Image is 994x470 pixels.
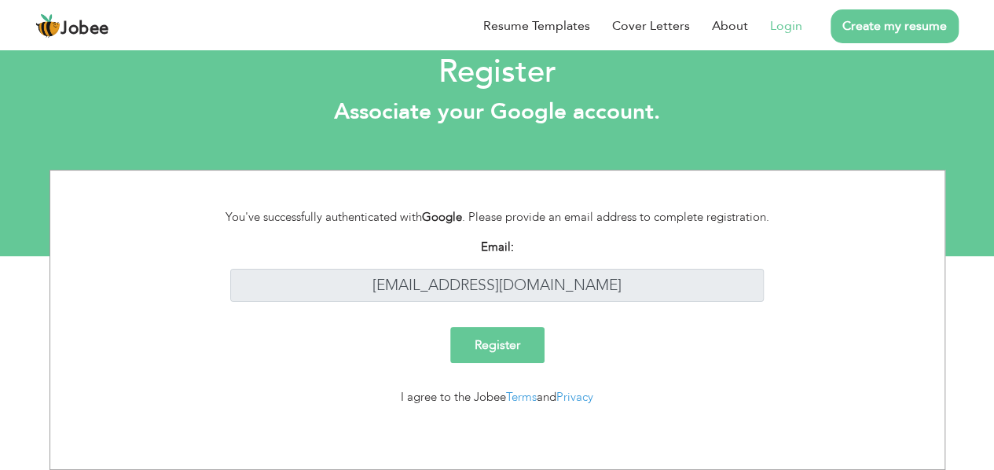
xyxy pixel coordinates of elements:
[12,52,982,93] h2: Register
[483,17,590,35] a: Resume Templates
[712,17,748,35] a: About
[506,389,537,405] a: Terms
[207,388,787,406] div: I agree to the Jobee and
[230,269,764,303] input: Enter your email address
[831,9,959,43] a: Create my resume
[556,389,593,405] a: Privacy
[61,20,109,38] span: Jobee
[12,99,982,126] h3: Associate your Google account.
[612,17,690,35] a: Cover Letters
[207,208,787,226] div: You've successfully authenticated with . Please provide an email address to complete registration.
[422,209,462,225] strong: Google
[450,327,545,363] input: Register
[35,13,109,39] a: Jobee
[770,17,802,35] a: Login
[35,13,61,39] img: jobee.io
[481,239,514,255] strong: Email:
